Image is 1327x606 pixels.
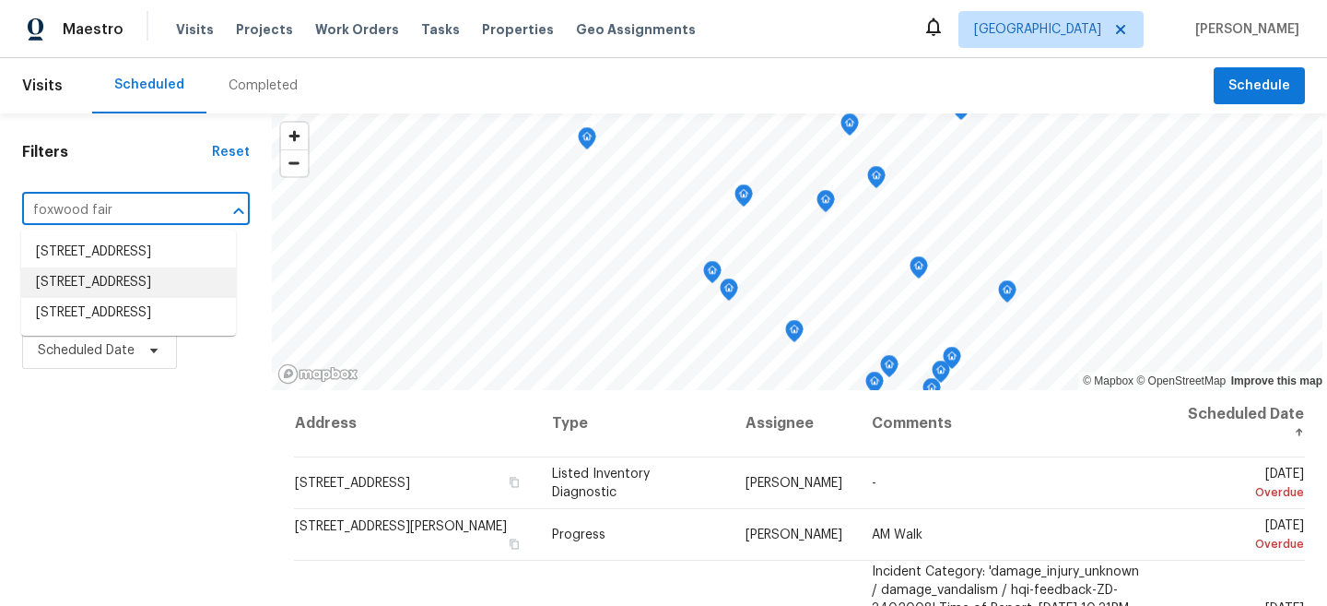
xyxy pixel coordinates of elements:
div: Map marker [910,256,928,285]
th: Comments [857,390,1160,457]
div: Map marker [720,279,738,307]
div: Map marker [865,372,884,400]
div: Map marker [998,280,1016,309]
li: [STREET_ADDRESS] [21,267,236,298]
th: Scheduled Date ↑ [1161,390,1305,457]
span: - [872,477,876,490]
button: Zoom out [281,149,308,176]
button: Copy Address [506,474,523,491]
div: Overdue [1176,535,1304,553]
div: Map marker [932,361,950,389]
span: Geo Assignments [576,20,696,39]
span: Progress [552,529,605,541]
span: [STREET_ADDRESS] [295,477,410,490]
div: Map marker [703,261,722,290]
div: Map marker [922,378,941,407]
a: Improve this map [1231,374,1322,387]
li: [STREET_ADDRESS] [21,237,236,267]
th: Assignee [731,390,857,457]
div: Map marker [734,184,753,213]
a: Mapbox homepage [277,363,358,385]
div: Overdue [1176,483,1304,502]
li: [STREET_ADDRESS] [21,298,236,328]
a: OpenStreetMap [1136,374,1226,387]
span: [STREET_ADDRESS][PERSON_NAME] [295,520,507,533]
span: [GEOGRAPHIC_DATA] [974,20,1101,39]
span: [DATE] [1176,468,1304,502]
div: Reset [212,143,250,161]
div: Map marker [816,190,835,219]
span: Maestro [63,20,123,39]
div: Map marker [785,320,804,349]
span: [DATE] [1176,519,1304,553]
span: Work Orders [315,20,399,39]
button: Copy Address [506,536,523,553]
span: Visits [176,20,214,39]
th: Address [294,390,537,457]
div: Map marker [867,166,886,195]
canvas: Map [272,113,1322,390]
span: Tasks [421,23,460,36]
h1: Filters [22,143,212,161]
span: Properties [482,20,554,39]
span: [PERSON_NAME] [746,529,842,541]
div: Map marker [840,113,859,142]
span: Zoom out [281,150,308,176]
div: Map marker [943,347,961,375]
div: Completed [229,77,298,95]
div: Scheduled [114,76,184,94]
div: Map marker [880,355,898,384]
span: Scheduled Date [38,341,135,360]
a: Mapbox [1083,374,1133,387]
span: Projects [236,20,293,39]
th: Type [537,390,732,457]
span: Listed Inventory Diagnostic [552,468,650,499]
div: Map marker [578,127,596,156]
span: Schedule [1228,75,1290,98]
span: AM Walk [872,529,922,541]
button: Close [226,198,252,224]
span: [PERSON_NAME] [1188,20,1299,39]
button: Zoom in [281,123,308,149]
button: Schedule [1214,67,1305,105]
input: Search for an address... [22,196,198,225]
span: [PERSON_NAME] [746,477,842,490]
span: Visits [22,65,63,106]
